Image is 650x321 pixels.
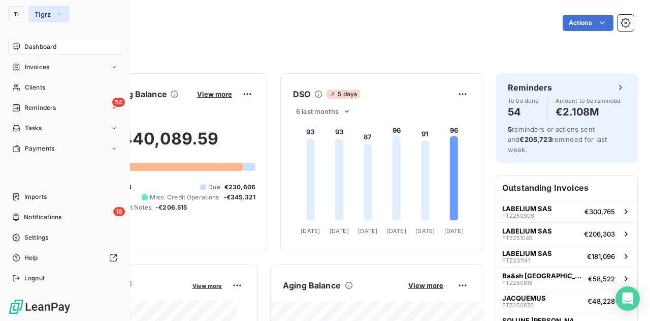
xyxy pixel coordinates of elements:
[283,279,341,291] h6: Aging Balance
[192,282,222,289] span: View more
[25,124,42,133] span: Tasks
[444,227,464,235] tspan: [DATE]
[496,222,637,245] button: LABELIUM SASFTZ251046€206,303
[508,104,539,120] h4: 54
[301,227,320,235] tspan: [DATE]
[296,107,339,115] span: 6 last months
[502,235,533,241] span: FTZ251046
[327,90,360,99] span: 5 days
[155,203,187,212] span: -€206,515
[502,205,552,213] span: LABELIUM SAS
[502,257,530,264] span: FTZ231141
[508,98,539,104] span: To be done
[584,230,615,238] span: €206,303
[615,286,640,311] div: Open Intercom Messenger
[35,10,51,18] span: Tigrz
[8,250,121,266] a: Help
[502,294,546,302] span: JACQUEMUS
[25,63,49,72] span: Invoices
[519,135,551,143] span: €205,723
[502,280,533,286] span: FTZ250816
[25,144,54,153] span: Payments
[502,213,534,219] span: FTZ250906
[24,233,48,242] span: Settings
[556,98,621,104] span: Amount to be reminded
[588,275,615,283] span: €58,522
[387,227,406,235] tspan: [DATE]
[584,208,615,216] span: €300,765
[587,252,615,260] span: €181,096
[502,227,552,235] span: LABELIUM SAS
[293,88,310,100] h6: DSO
[113,207,125,216] span: 18
[496,289,637,312] button: JACQUEMUSFTZ250876€48,228
[57,129,255,159] h2: €2,440,089.59
[189,281,225,290] button: View more
[150,193,219,202] span: Misc. Credit Operations
[415,227,435,235] tspan: [DATE]
[24,42,56,51] span: Dashboard
[224,183,255,192] span: €230,606
[508,125,512,133] span: 5
[405,281,446,290] button: View more
[502,272,584,280] span: Ba&sh [GEOGRAPHIC_DATA]
[563,15,613,31] button: Actions
[24,253,38,262] span: Help
[194,90,235,99] button: View more
[112,98,125,107] span: 54
[556,104,621,120] h4: €2.108M
[502,249,552,257] span: LABELIUM SAS
[8,299,71,315] img: Logo LeanPay
[588,297,615,305] span: €48,228
[502,302,534,308] span: FTZ250876
[496,200,637,222] button: LABELIUM SASFTZ250906€300,765
[223,193,255,202] span: -€345,321
[358,227,377,235] tspan: [DATE]
[208,183,220,192] span: Due
[197,90,232,98] span: View more
[408,281,443,289] span: View more
[25,83,45,92] span: Clients
[24,274,45,283] span: Logout
[508,125,607,154] span: reminders or actions sent and reminded for last week.
[496,267,637,289] button: Ba&sh [GEOGRAPHIC_DATA]FTZ250816€58,522
[496,176,637,200] h6: Outstanding Invoices
[24,103,56,112] span: Reminders
[24,192,47,201] span: Imports
[8,6,24,22] div: TI
[330,227,349,235] tspan: [DATE]
[508,81,552,94] h6: Reminders
[496,245,637,267] button: LABELIUM SASFTZ231141€181,096
[24,213,61,222] span: Notifications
